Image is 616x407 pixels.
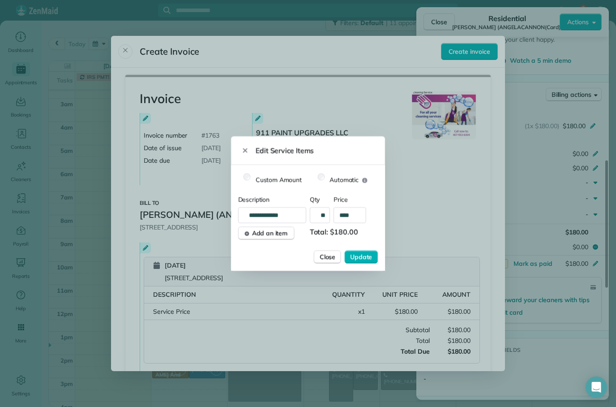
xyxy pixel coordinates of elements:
[310,226,354,239] span: Total: $180.00
[362,177,368,183] button: Automatic
[314,250,341,263] button: Close
[238,195,306,203] span: Description
[252,229,287,238] span: Add an item
[345,250,378,263] button: Update
[256,145,314,156] span: Edit Service Items
[238,143,252,157] button: Close
[238,226,295,239] button: Add an item
[330,175,359,184] span: Automatic
[310,195,330,203] span: Qty
[351,252,372,261] span: Update
[320,252,335,261] span: Close
[334,195,354,203] span: Price
[238,172,309,187] label: Custom Amount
